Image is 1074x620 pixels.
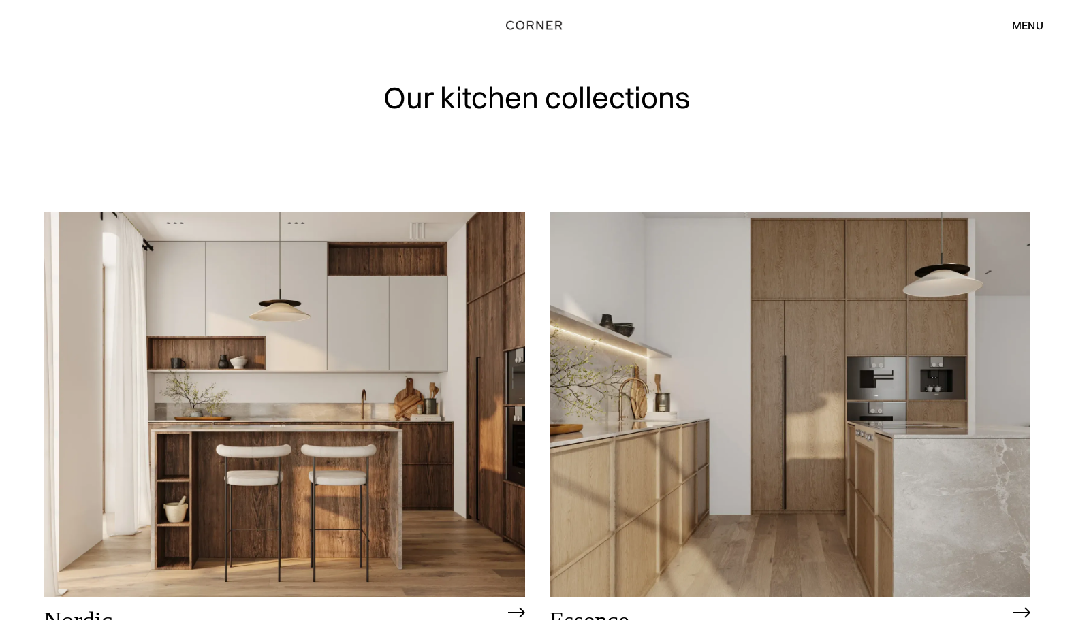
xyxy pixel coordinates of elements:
[383,82,691,114] h1: Our kitchen collections
[998,14,1043,37] div: menu
[1012,20,1043,31] div: menu
[490,16,584,34] a: home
